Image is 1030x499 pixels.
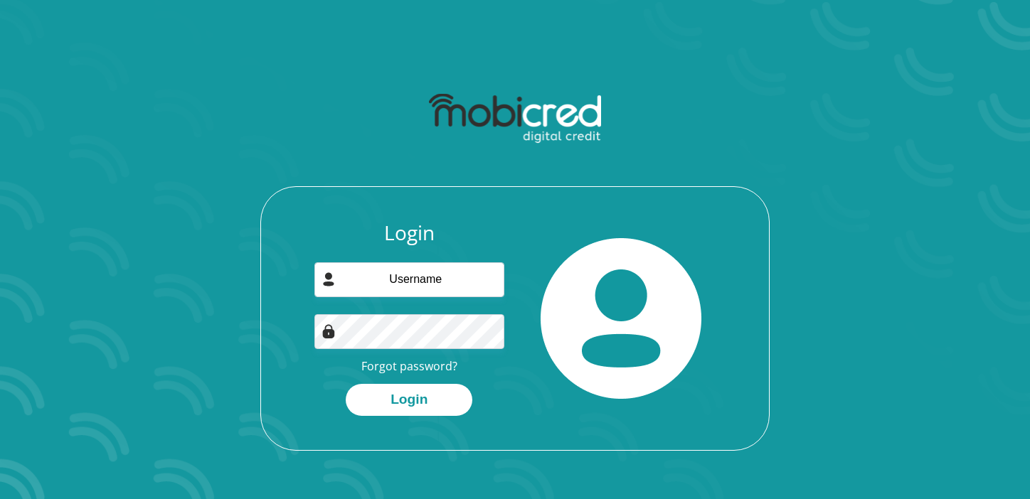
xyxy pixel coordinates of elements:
a: Forgot password? [361,358,457,374]
button: Login [346,384,472,416]
img: Image [322,324,336,338]
h3: Login [314,221,505,245]
img: user-icon image [322,272,336,286]
img: mobicred logo [429,94,600,144]
input: Username [314,262,505,297]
